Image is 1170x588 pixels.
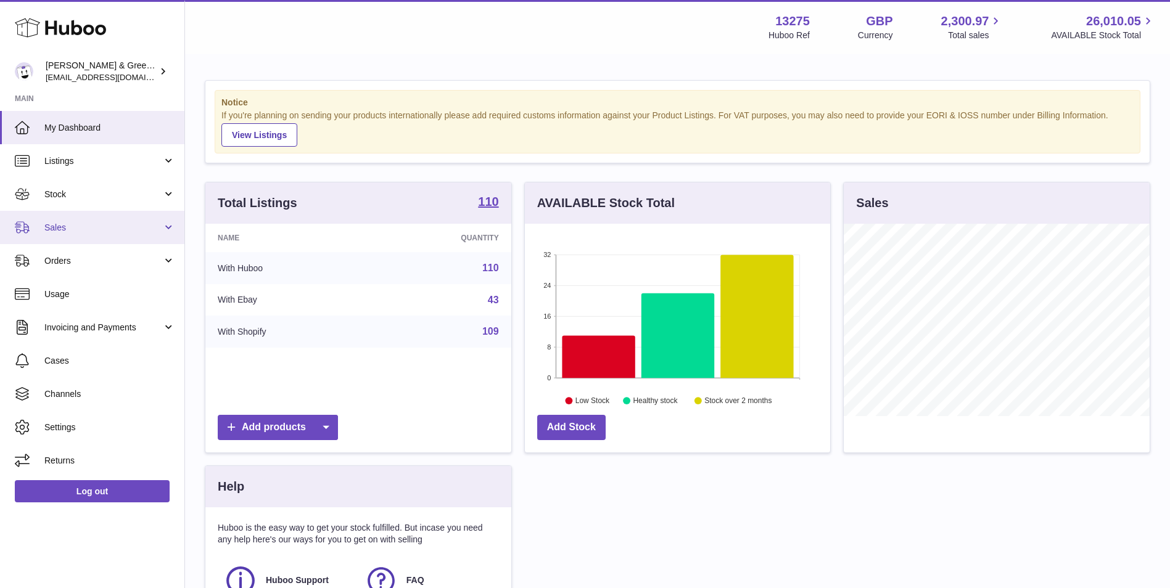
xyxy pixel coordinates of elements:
[15,62,33,81] img: internalAdmin-13275@internal.huboo.com
[44,189,162,200] span: Stock
[768,30,810,41] div: Huboo Ref
[547,374,551,382] text: 0
[221,110,1134,147] div: If you're planning on sending your products internationally please add required customs informati...
[44,355,175,367] span: Cases
[543,312,551,320] text: 16
[858,30,893,41] div: Currency
[478,195,498,208] strong: 110
[205,252,370,284] td: With Huboo
[15,480,170,502] a: Log out
[633,396,678,405] text: Healthy stock
[478,195,498,210] a: 110
[44,255,162,267] span: Orders
[221,97,1134,108] strong: Notice
[575,396,610,405] text: Low Stock
[1051,30,1155,41] span: AVAILABLE Stock Total
[205,316,370,348] td: With Shopify
[866,13,892,30] strong: GBP
[221,123,297,147] a: View Listings
[218,522,499,545] p: Huboo is the easy way to get your stock fulfilled. But incase you need any help here's our ways f...
[941,13,1003,41] a: 2,300.97 Total sales
[1086,13,1141,30] span: 26,010.05
[218,195,297,211] h3: Total Listings
[941,13,989,30] span: 2,300.97
[218,478,244,495] h3: Help
[482,326,499,337] a: 109
[488,295,499,305] a: 43
[44,422,175,433] span: Settings
[46,60,157,83] div: [PERSON_NAME] & Green Ltd
[704,396,772,405] text: Stock over 2 months
[44,122,175,134] span: My Dashboard
[205,224,370,252] th: Name
[218,415,338,440] a: Add products
[856,195,888,211] h3: Sales
[44,155,162,167] span: Listings
[370,224,511,252] th: Quantity
[44,455,175,467] span: Returns
[543,282,551,289] text: 24
[547,343,551,351] text: 8
[948,30,1003,41] span: Total sales
[406,574,424,586] span: FAQ
[543,251,551,258] text: 32
[1051,13,1155,41] a: 26,010.05 AVAILABLE Stock Total
[205,284,370,316] td: With Ebay
[44,222,162,234] span: Sales
[775,13,810,30] strong: 13275
[537,195,675,211] h3: AVAILABLE Stock Total
[44,388,175,400] span: Channels
[266,574,329,586] span: Huboo Support
[537,415,606,440] a: Add Stock
[46,72,181,82] span: [EMAIL_ADDRESS][DOMAIN_NAME]
[482,263,499,273] a: 110
[44,288,175,300] span: Usage
[44,322,162,333] span: Invoicing and Payments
